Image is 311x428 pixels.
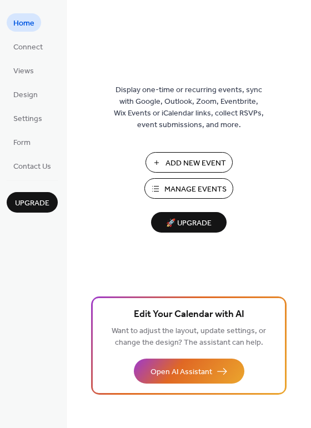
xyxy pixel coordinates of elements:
span: Add New Event [165,158,226,169]
span: Display one-time or recurring events, sync with Google, Outlook, Zoom, Eventbrite, Wix Events or ... [114,84,264,131]
button: Upgrade [7,192,58,213]
a: Form [7,133,37,151]
span: Views [13,66,34,77]
button: 🚀 Upgrade [151,212,227,233]
button: Manage Events [144,178,233,199]
a: Views [7,61,41,79]
a: Settings [7,109,49,127]
a: Contact Us [7,157,58,175]
a: Connect [7,37,49,56]
span: Open AI Assistant [151,366,212,378]
button: Add New Event [146,152,233,173]
span: Home [13,18,34,29]
a: Design [7,85,44,103]
span: Manage Events [164,184,227,195]
span: Connect [13,42,43,53]
span: Edit Your Calendar with AI [134,307,244,323]
span: Design [13,89,38,101]
span: 🚀 Upgrade [158,216,220,231]
span: Upgrade [15,198,49,209]
a: Home [7,13,41,32]
span: Form [13,137,31,149]
span: Settings [13,113,42,125]
button: Open AI Assistant [134,359,244,384]
span: Want to adjust the layout, update settings, or change the design? The assistant can help. [112,324,266,350]
span: Contact Us [13,161,51,173]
